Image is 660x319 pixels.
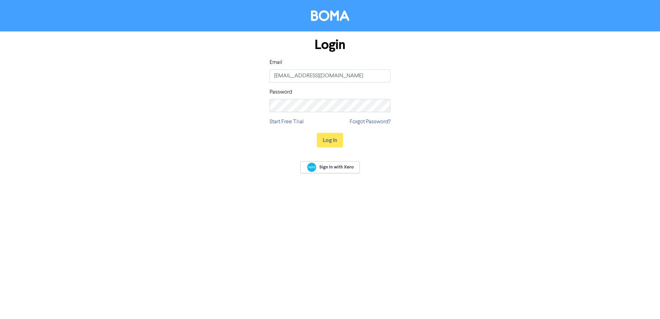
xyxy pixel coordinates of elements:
[350,118,390,126] a: Forgot Password?
[270,118,304,126] a: Start Free Trial
[300,161,360,173] a: Sign In with Xero
[307,163,316,172] img: Xero logo
[317,133,343,147] button: Log In
[311,10,349,21] img: BOMA Logo
[270,58,282,67] label: Email
[270,88,292,96] label: Password
[270,37,390,53] h1: Login
[319,164,354,170] span: Sign In with Xero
